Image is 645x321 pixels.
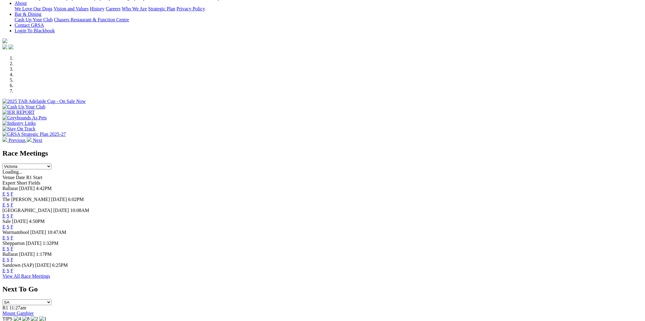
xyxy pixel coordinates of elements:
span: [DATE] [35,263,51,268]
img: Greyhounds As Pets [2,115,47,121]
span: 10:08AM [70,208,89,213]
span: Short [17,180,27,185]
span: Sale [2,219,11,224]
a: F [11,268,13,273]
a: Careers [106,6,120,11]
a: Vision and Values [54,6,89,11]
a: Bar & Dining [15,12,41,17]
a: Login To Blackbook [15,28,55,33]
span: Venue [2,175,15,180]
a: Next [27,138,42,143]
a: Mount Gambier [2,311,34,316]
img: 2025 TAB Adelaide Cup - On Sale Now [2,99,86,104]
a: F [11,224,13,229]
img: chevron-right-pager-white.svg [27,137,32,142]
img: facebook.svg [2,44,7,49]
a: Privacy Policy [176,6,205,11]
img: chevron-left-pager-white.svg [2,137,7,142]
a: E [2,202,5,207]
a: Chasers Restaurant & Function Centre [54,17,129,22]
span: Shepparton [2,241,25,246]
h2: Next To Go [2,285,643,293]
span: 10:47AM [47,230,66,235]
a: S [7,191,9,196]
span: Previous [9,138,26,143]
a: Strategic Plan [148,6,175,11]
a: Who We Are [122,6,147,11]
span: Date [16,175,25,180]
a: S [7,202,9,207]
h2: Race Meetings [2,149,643,157]
span: 1:32PM [43,241,58,246]
a: History [90,6,104,11]
a: S [7,213,9,218]
span: [DATE] [30,230,46,235]
span: [GEOGRAPHIC_DATA] [2,208,52,213]
img: Stay On Track [2,126,35,132]
img: Cash Up Your Club [2,104,45,110]
a: F [11,213,13,218]
a: S [7,268,9,273]
a: Previous [2,138,27,143]
a: S [7,257,9,262]
a: E [2,213,5,218]
a: F [11,257,13,262]
a: We Love Our Dogs [15,6,52,11]
span: Ballarat [2,186,18,191]
a: S [7,224,9,229]
span: 1:17PM [36,252,52,257]
span: Ballarat [2,252,18,257]
img: twitter.svg [9,44,13,49]
a: F [11,246,13,251]
a: F [11,191,13,196]
span: [DATE] [26,241,42,246]
span: 6:25PM [52,263,68,268]
span: 11:27am [9,305,26,310]
span: [DATE] [12,219,28,224]
span: Loading... [2,169,22,175]
span: [DATE] [53,208,69,213]
span: The [PERSON_NAME] [2,197,50,202]
span: [DATE] [51,197,67,202]
span: Fields [28,180,40,185]
span: 4:50PM [29,219,45,224]
span: Next [33,138,42,143]
a: E [2,235,5,240]
a: Cash Up Your Club [15,17,53,22]
span: 4:42PM [36,186,52,191]
a: E [2,191,5,196]
a: E [2,224,5,229]
a: S [7,235,9,240]
a: E [2,257,5,262]
span: Expert [2,180,16,185]
a: About [15,1,27,6]
span: R1 [2,305,8,310]
a: F [11,202,13,207]
a: E [2,246,5,251]
a: E [2,268,5,273]
a: Contact GRSA [15,23,44,28]
span: [DATE] [19,252,35,257]
img: IER REPORT [2,110,35,115]
a: S [7,246,9,251]
span: Sandown (SAP) [2,263,34,268]
div: About [15,6,643,12]
div: Bar & Dining [15,17,643,23]
span: 6:02PM [68,197,84,202]
a: View All Race Meetings [2,273,50,279]
img: Industry Links [2,121,36,126]
span: Warrnambool [2,230,29,235]
span: R1 Start [26,175,42,180]
img: GRSA Strategic Plan 2025-27 [2,132,66,137]
span: [DATE] [19,186,35,191]
img: logo-grsa-white.png [2,38,7,43]
a: F [11,235,13,240]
